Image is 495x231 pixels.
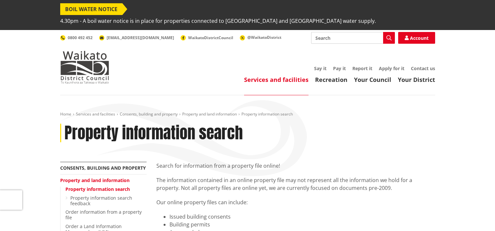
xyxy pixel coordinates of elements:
[60,165,146,171] a: Consents, building and property
[60,111,71,117] a: Home
[60,15,376,27] span: 4.30pm - A boil water notice is in place for properties connected to [GEOGRAPHIC_DATA] and [GEOGR...
[65,209,142,221] a: Order information from a property file
[311,32,395,44] input: Search input
[65,186,130,192] a: Property information search
[60,3,122,15] span: BOIL WATER NOTICE
[60,35,93,40] a: 0800 492 452
[169,221,435,228] li: Building permits
[156,162,435,170] p: Search for information from a property file online!
[181,35,233,40] a: WaikatoDistrictCouncil
[156,199,248,206] span: Our online property files can include:
[379,65,404,71] a: Apply for it
[352,65,372,71] a: Report it
[398,76,435,84] a: Your District
[240,35,281,40] a: @WaikatoDistrict
[315,76,347,84] a: Recreation
[70,195,132,207] a: Property information search feedback
[333,65,346,71] a: Pay it
[411,65,435,71] a: Contact us
[314,65,327,71] a: Say it
[156,176,435,192] p: The information contained in an online property file may not represent all the information we hol...
[398,32,435,44] a: Account
[354,76,391,84] a: Your Council
[244,76,309,84] a: Services and facilities
[169,213,435,221] li: Issued building consents
[60,112,435,117] nav: breadcrumb
[60,51,109,84] img: Waikato District Council - Te Kaunihera aa Takiwaa o Waikato
[182,111,237,117] a: Property and land information
[68,35,93,40] span: 0800 492 452
[247,35,281,40] span: @WaikatoDistrict
[107,35,174,40] span: [EMAIL_ADDRESS][DOMAIN_NAME]
[76,111,115,117] a: Services and facilities
[64,124,243,143] h1: Property information search
[120,111,178,117] a: Consents, building and property
[99,35,174,40] a: [EMAIL_ADDRESS][DOMAIN_NAME]
[60,177,130,183] a: Property and land information
[241,111,293,117] span: Property information search
[188,35,233,40] span: WaikatoDistrictCouncil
